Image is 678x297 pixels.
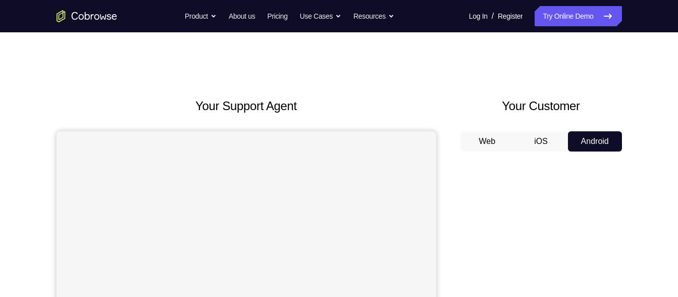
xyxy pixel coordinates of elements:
h2: Your Support Agent [57,97,436,115]
a: About us [229,6,255,26]
button: Use Cases [300,6,341,26]
button: Resources [353,6,394,26]
button: iOS [514,131,568,152]
button: Android [568,131,622,152]
span: / [492,10,494,22]
a: Try Online Demo [535,6,621,26]
a: Pricing [267,6,287,26]
a: Register [498,6,523,26]
a: Log In [469,6,488,26]
button: Web [460,131,514,152]
button: Product [185,6,217,26]
a: Go to the home page [57,10,117,22]
h2: Your Customer [460,97,622,115]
